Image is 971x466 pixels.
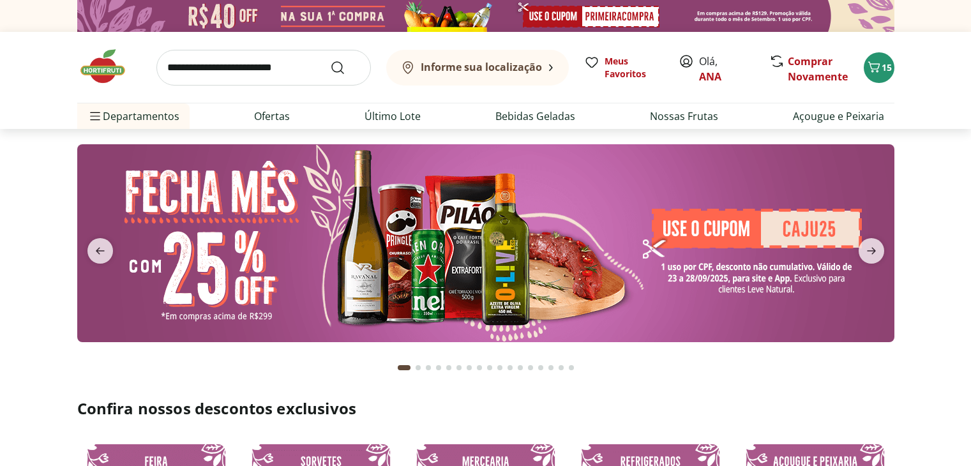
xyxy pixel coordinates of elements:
img: Hortifruti [77,47,141,86]
button: Go to page 11 from fs-carousel [505,352,515,383]
button: previous [77,238,123,264]
a: Ofertas [254,109,290,124]
span: Meus Favoritos [605,55,663,80]
button: Go to page 13 from fs-carousel [525,352,536,383]
a: Último Lote [365,109,421,124]
a: Bebidas Geladas [495,109,575,124]
a: Meus Favoritos [584,55,663,80]
h2: Confira nossos descontos exclusivos [77,398,894,419]
span: Olá, [699,54,756,84]
input: search [156,50,371,86]
span: 15 [882,61,892,73]
button: Go to page 12 from fs-carousel [515,352,525,383]
button: Go to page 7 from fs-carousel [464,352,474,383]
a: ANA [699,70,721,84]
span: Departamentos [87,101,179,132]
button: Go to page 2 from fs-carousel [413,352,423,383]
button: Go to page 8 from fs-carousel [474,352,485,383]
a: Nossas Frutas [650,109,718,124]
button: Go to page 15 from fs-carousel [546,352,556,383]
b: Informe sua localização [421,60,542,74]
button: Go to page 9 from fs-carousel [485,352,495,383]
button: Submit Search [330,60,361,75]
button: Go to page 5 from fs-carousel [444,352,454,383]
a: Açougue e Peixaria [793,109,884,124]
button: Carrinho [864,52,894,83]
a: Comprar Novamente [788,54,848,84]
img: banana [77,144,894,342]
button: Go to page 17 from fs-carousel [566,352,576,383]
button: Informe sua localização [386,50,569,86]
button: Go to page 6 from fs-carousel [454,352,464,383]
button: Go to page 4 from fs-carousel [433,352,444,383]
button: next [848,238,894,264]
button: Go to page 3 from fs-carousel [423,352,433,383]
button: Current page from fs-carousel [395,352,413,383]
button: Go to page 16 from fs-carousel [556,352,566,383]
button: Go to page 14 from fs-carousel [536,352,546,383]
button: Go to page 10 from fs-carousel [495,352,505,383]
button: Menu [87,101,103,132]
